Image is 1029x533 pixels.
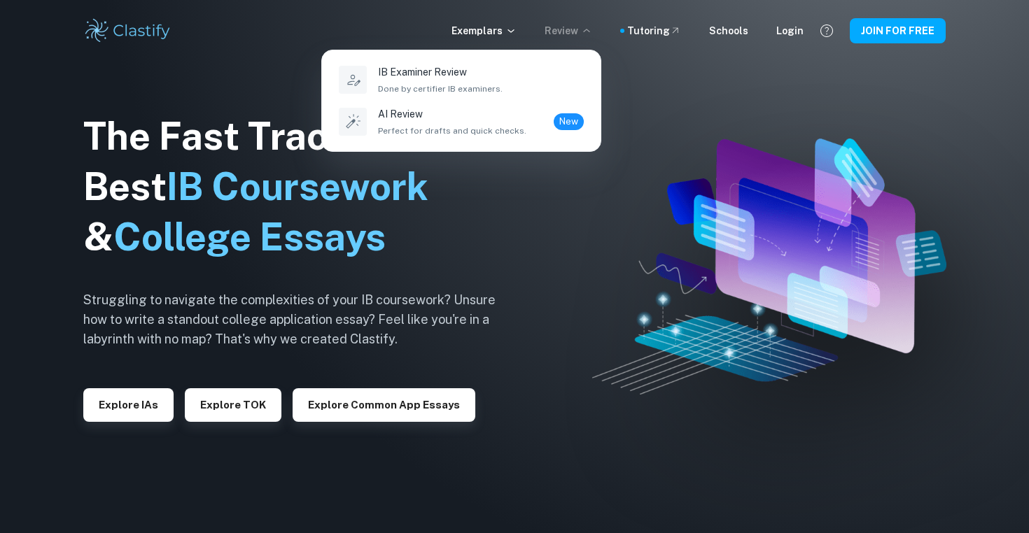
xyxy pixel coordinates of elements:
p: IB Examiner Review [378,64,503,80]
a: AI ReviewPerfect for drafts and quick checks.New [336,104,587,140]
span: Done by certifier IB examiners. [378,83,503,95]
a: IB Examiner ReviewDone by certifier IB examiners. [336,62,587,98]
span: New [554,115,584,129]
span: Perfect for drafts and quick checks. [378,125,526,137]
p: AI Review [378,106,526,122]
